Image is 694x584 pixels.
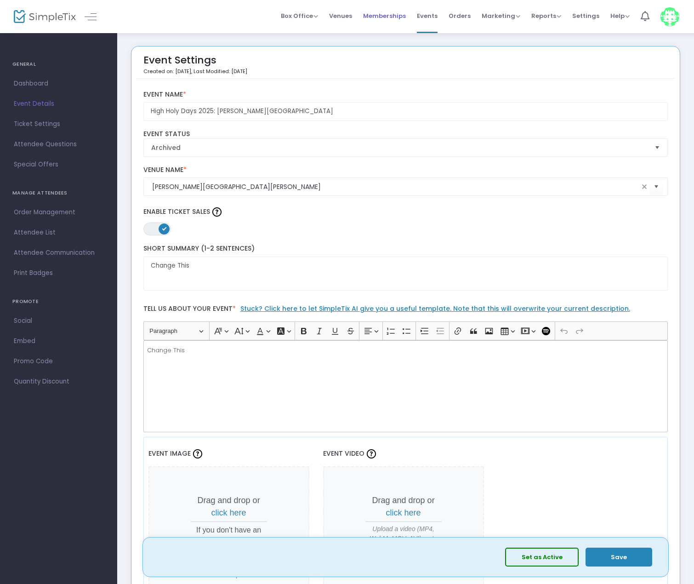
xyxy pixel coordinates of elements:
span: Attendee Questions [14,138,103,150]
span: Order Management [14,206,103,218]
h4: PROMOTE [12,292,105,311]
span: , Last Modified: [DATE] [191,68,247,75]
img: question-mark [212,207,222,217]
span: Paragraph [149,326,197,337]
input: Select Venue [152,182,639,192]
span: Help [610,11,630,20]
button: Set as Active [505,548,579,567]
img: question-mark [193,449,202,458]
span: click here [211,508,246,517]
span: Print Badges [14,267,103,279]
span: Event Image [148,449,191,458]
label: Enable Ticket Sales [143,205,668,219]
span: Box Office [281,11,318,20]
span: Dashboard [14,78,103,90]
span: Social [14,315,103,327]
span: Event Details [14,98,103,110]
span: Special Offers [14,159,103,171]
label: Event Name [143,91,668,99]
input: Enter Event Name [143,102,668,121]
button: Save [586,548,652,567]
div: Editor toolbar [143,321,668,340]
span: click here [386,508,421,517]
a: Stuck? Click here to let SimpleTix AI give you a useful template. Note that this will overwrite y... [240,304,630,313]
span: Event Video [323,449,364,458]
span: Archived [151,143,648,152]
span: Orders [449,4,471,28]
span: Embed [14,335,103,347]
span: Venues [329,4,352,28]
p: Drag and drop or [365,494,442,519]
p: Change This [147,346,664,355]
span: Reports [531,11,561,20]
p: Drag and drop or [191,494,267,519]
div: Rich Text Editor, main [143,340,668,432]
span: Attendee List [14,227,103,239]
span: Marketing [482,11,520,20]
p: Created on: [DATE] [143,68,247,75]
p: If you don't have an image you can use [191,524,267,558]
h4: GENERAL [12,55,105,74]
div: Event Settings [143,51,247,78]
label: Venue Name [143,166,668,174]
button: Select [650,177,663,196]
span: Events [417,4,438,28]
span: Memberships [363,4,406,28]
span: Settings [572,4,599,28]
span: Attendee Communication [14,247,103,259]
span: Promo Code [14,355,103,367]
span: clear [639,181,650,192]
label: Tell us about your event [139,300,672,321]
span: ON [162,226,166,231]
span: Ticket Settings [14,118,103,130]
button: Paragraph [145,324,207,338]
img: question-mark [367,449,376,458]
button: Select [651,139,664,156]
span: Upload a video (MP4, WebM, MOV, AVI) up to 30MB and 15 seconds long. [365,524,442,563]
h4: MANAGE ATTENDEES [12,184,105,202]
span: Short Summary (1-2 Sentences) [143,244,255,253]
label: Event Status [143,130,668,138]
span: Quantity Discount [14,376,103,388]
